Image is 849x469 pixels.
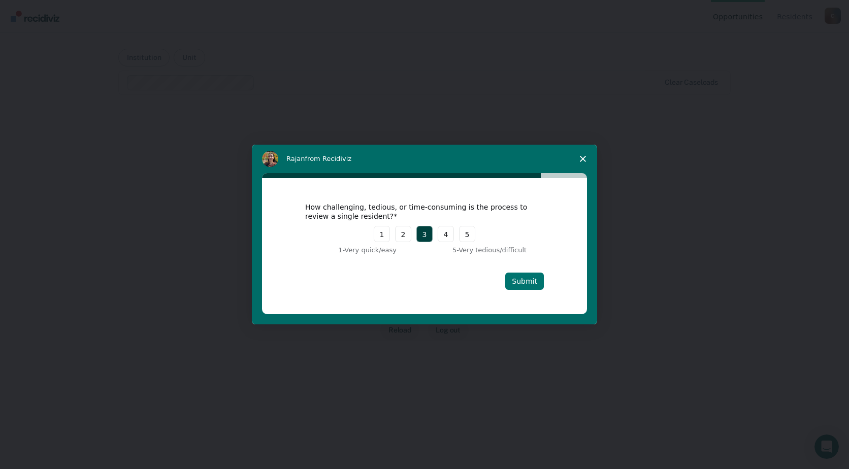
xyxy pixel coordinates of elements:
button: 2 [395,226,411,242]
button: 5 [459,226,475,242]
button: 1 [374,226,390,242]
div: 1 - Very quick/easy [305,245,397,255]
span: Rajan [286,155,305,162]
button: Submit [505,273,544,290]
div: 5 - Very tedious/difficult [452,245,544,255]
button: 4 [438,226,454,242]
button: 3 [416,226,433,242]
span: Close survey [569,145,597,173]
span: from Recidiviz [305,155,352,162]
img: Profile image for Rajan [262,151,278,167]
div: How challenging, tedious, or time-consuming is the process to review a single resident? [305,203,529,221]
